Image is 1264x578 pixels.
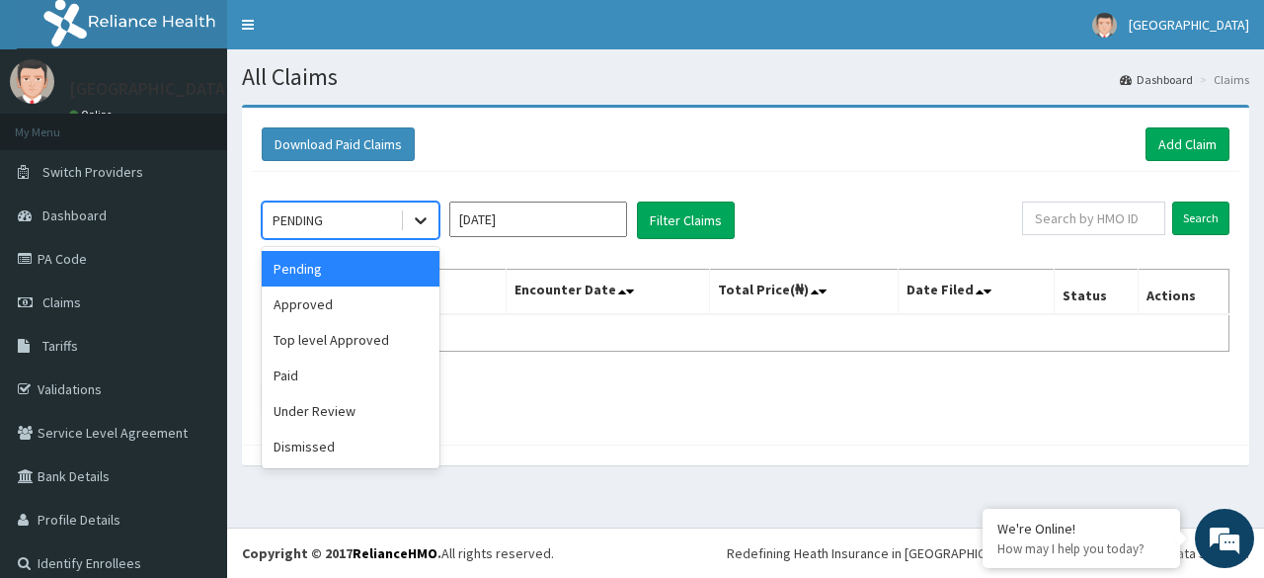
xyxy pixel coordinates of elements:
[1022,202,1165,235] input: Search by HMO ID
[242,64,1249,90] h1: All Claims
[103,111,332,136] div: Chat with us now
[997,520,1165,537] div: We're Online!
[42,293,81,311] span: Claims
[42,206,107,224] span: Dashboard
[115,167,273,367] span: We're online!
[227,528,1264,578] footer: All rights reserved.
[262,287,439,322] div: Approved
[262,429,439,464] div: Dismissed
[1195,71,1249,88] li: Claims
[997,540,1165,557] p: How may I help you today?
[10,375,376,445] textarea: Type your message and hit 'Enter'
[353,544,437,562] a: RelianceHMO
[69,80,232,98] p: [GEOGRAPHIC_DATA]
[1145,127,1229,161] a: Add Claim
[506,270,709,315] th: Encounter Date
[449,202,627,237] input: Select Month and Year
[1054,270,1138,315] th: Status
[1138,270,1228,315] th: Actions
[637,202,735,239] button: Filter Claims
[242,544,441,562] strong: Copyright © 2017 .
[898,270,1054,315] th: Date Filed
[42,163,143,181] span: Switch Providers
[1129,16,1249,34] span: [GEOGRAPHIC_DATA]
[262,322,439,358] div: Top level Approved
[273,210,323,230] div: PENDING
[10,59,54,104] img: User Image
[262,393,439,429] div: Under Review
[262,127,415,161] button: Download Paid Claims
[1092,13,1117,38] img: User Image
[69,108,117,122] a: Online
[42,337,78,355] span: Tariffs
[709,270,898,315] th: Total Price(₦)
[37,99,80,148] img: d_794563401_company_1708531726252_794563401
[727,543,1249,563] div: Redefining Heath Insurance in [GEOGRAPHIC_DATA] using Telemedicine and Data Science!
[1120,71,1193,88] a: Dashboard
[1172,202,1229,235] input: Search
[262,251,439,287] div: Pending
[262,358,439,393] div: Paid
[324,10,371,57] div: Minimize live chat window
